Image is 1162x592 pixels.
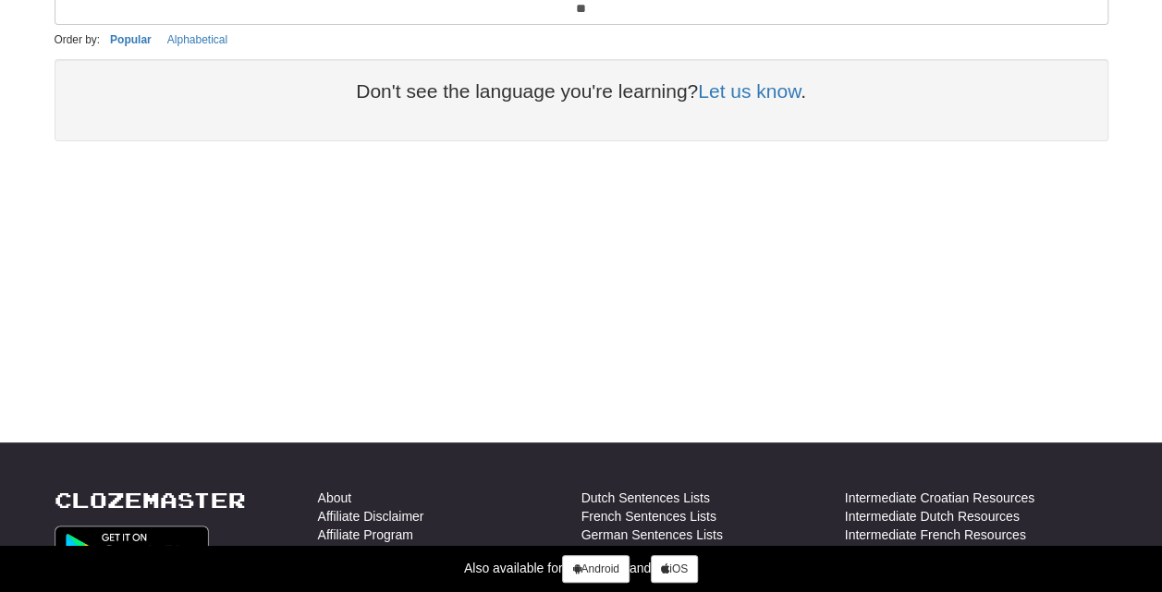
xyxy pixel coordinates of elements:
[55,33,101,46] small: Order by:
[73,78,1090,104] div: Don't see the language you're learning? .
[318,544,344,562] a: Blog
[845,489,1034,507] a: Intermediate Croatian Resources
[845,507,1020,526] a: Intermediate Dutch Resources
[698,80,801,102] a: Let us know
[562,555,629,583] a: Android
[581,507,716,526] a: French Sentences Lists
[845,526,1026,544] a: Intermediate French Resources
[581,489,710,507] a: Dutch Sentences Lists
[318,489,352,507] a: About
[845,544,1033,562] a: Intermediate German Resources
[581,544,706,562] a: Hindi Sentences Lists
[318,507,424,526] a: Affiliate Disclaimer
[104,30,157,50] button: Popular
[318,526,413,544] a: Affiliate Program
[162,30,233,50] button: Alphabetical
[651,555,698,583] a: iOS
[581,526,723,544] a: German Sentences Lists
[55,489,246,512] a: Clozemaster
[55,526,210,572] img: Get it on Google Play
